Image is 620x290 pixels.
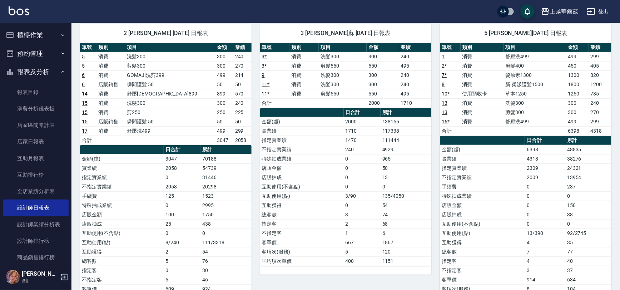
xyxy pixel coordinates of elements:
td: 100 [164,210,200,219]
td: 54 [381,201,432,210]
td: 剪髮550 [319,61,367,70]
table: a dense table [260,108,432,266]
td: 1523 [200,191,252,201]
a: 15 [82,109,88,115]
td: 450 [566,61,589,70]
th: 日合計 [164,145,200,154]
td: 0 [525,182,565,191]
th: 類別 [461,43,504,52]
td: 2995 [200,201,252,210]
button: 預約管理 [3,44,69,63]
td: 不指定客 [260,228,344,238]
td: 50 [233,80,252,89]
td: 35 [565,238,611,247]
td: 互助使用(點) [80,238,164,247]
td: 消費 [461,117,504,126]
td: 270 [589,108,611,117]
td: 0 [344,173,381,182]
td: 2000 [367,98,399,108]
td: 洗髮300 [319,80,367,89]
td: 剪髮300 [125,61,215,70]
td: 20298 [200,182,252,191]
td: 平均項次單價 [260,256,344,266]
a: 設計師業績分析表 [3,216,69,233]
td: 38 [565,210,611,219]
td: 5 [344,247,381,256]
td: 2 [344,219,381,228]
td: 消費 [289,61,319,70]
td: 50 [215,80,233,89]
th: 項目 [504,43,566,52]
td: 1200 [589,80,611,89]
td: 299 [589,117,611,126]
td: 0 [381,182,432,191]
th: 累計 [565,136,611,145]
a: 店家日報表 [3,133,69,150]
td: 合計 [260,98,289,108]
th: 日合計 [525,136,565,145]
td: 270 [233,61,252,70]
td: 消費 [96,126,125,136]
td: 499 [215,126,233,136]
td: 54739 [200,163,252,173]
td: 634 [565,275,611,284]
td: 洗髮300 [504,98,566,108]
a: 8 [442,82,445,87]
td: 0 [200,228,252,238]
td: 299 [589,52,611,61]
td: 120 [381,247,432,256]
span: 2 [PERSON_NAME] [DATE] 日報表 [89,30,243,37]
a: 6 [82,82,85,87]
td: 1710 [344,126,381,136]
td: 7 [525,247,565,256]
th: 單號 [440,43,460,52]
a: 6 [82,72,85,78]
td: 0 [344,154,381,163]
td: 使用預收卡 [461,89,504,98]
td: 495 [399,89,432,98]
td: 不指定客 [440,266,525,275]
th: 業績 [233,43,252,52]
p: 會計 [22,277,58,284]
td: 2058 [164,182,200,191]
td: 899 [215,89,233,98]
td: 92/2745 [565,228,611,238]
td: 299 [233,126,252,136]
td: 499 [566,52,589,61]
td: 合計 [440,126,460,136]
td: 指定實業績 [440,163,525,173]
td: 74 [381,210,432,219]
td: 54 [200,247,252,256]
td: 消費 [96,98,125,108]
th: 類別 [289,43,319,52]
td: 新.柔漾護髮1500 [504,80,566,89]
td: 46 [200,275,252,284]
td: 3 [525,266,565,275]
td: 250 [215,108,233,117]
td: 240 [399,70,432,80]
td: 240 [589,98,611,108]
td: 300 [367,70,399,80]
a: 17 [82,128,88,134]
td: 實業績 [440,154,525,163]
td: 消費 [289,89,319,98]
td: 405 [589,61,611,70]
td: 2058 [164,163,200,173]
a: 13 [442,109,447,115]
td: 300 [367,80,399,89]
td: 77 [565,247,611,256]
td: 5 [164,275,200,284]
button: save [520,4,535,19]
td: 特殊抽成業績 [80,201,164,210]
th: 單號 [80,43,96,52]
td: 37 [565,266,611,275]
td: 客單價 [440,275,525,284]
td: 1151 [381,256,432,266]
a: 14 [82,91,88,97]
td: 300 [566,108,589,117]
td: 2309 [525,163,565,173]
td: 互助使用(點) [260,191,344,201]
td: 消費 [96,61,125,70]
td: 互助獲得 [260,201,344,210]
a: 互助排行榜 [3,167,69,183]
